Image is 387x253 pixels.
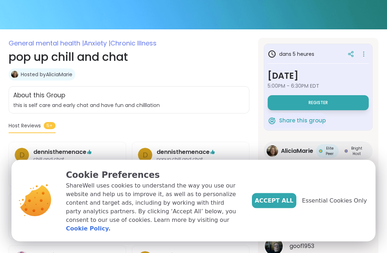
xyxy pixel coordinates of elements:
[84,39,110,48] span: Anxiety |
[143,150,148,161] span: d
[44,122,56,130] span: 5+
[110,39,157,48] span: Chronic Illness
[66,169,240,181] p: Cookie Preferences
[138,148,152,169] a: d
[11,71,18,78] img: AliciaMarie
[19,150,25,161] span: d
[9,49,249,66] h1: pop up chill and chat
[302,196,367,205] span: Essential Cookies Only
[252,193,296,208] button: Accept All
[268,83,369,90] span: 5:00PM - 6:30PM EDT
[268,50,314,59] h3: dans 5 heures
[268,96,369,111] button: Register
[319,150,322,153] img: Elite Peer
[9,122,41,130] span: Host Reviews
[66,224,110,233] a: Cookie Policy.
[349,146,364,157] span: Bright Host
[33,148,86,157] a: dennisthemenace
[9,39,84,48] span: General mental health |
[290,242,314,251] span: goof1953
[279,117,326,125] span: Share this group
[21,71,72,78] a: Hosted byAliciaMarie
[255,196,293,205] span: Accept All
[157,157,225,163] span: popup chill and chat
[66,181,240,233] p: ShareWell uses cookies to understand the way you use our website and help us to improve it, as we...
[267,146,278,157] img: AliciaMarie
[157,148,210,157] a: dennisthemenace
[309,100,328,106] span: Register
[13,91,65,101] h2: About this Group
[268,117,276,125] img: ShareWell Logomark
[344,150,348,153] img: Bright Host
[33,157,101,163] span: chill and chat
[281,147,313,156] span: AliciaMarie
[264,142,373,161] a: AliciaMarieAliciaMarieElite PeerElite PeerBright HostBright Host
[268,70,369,83] h3: [DATE]
[324,146,336,157] span: Elite Peer
[15,148,29,169] a: d
[13,102,160,109] span: this is self care and early chat and have fun and chilllation
[268,113,326,128] button: Share this group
